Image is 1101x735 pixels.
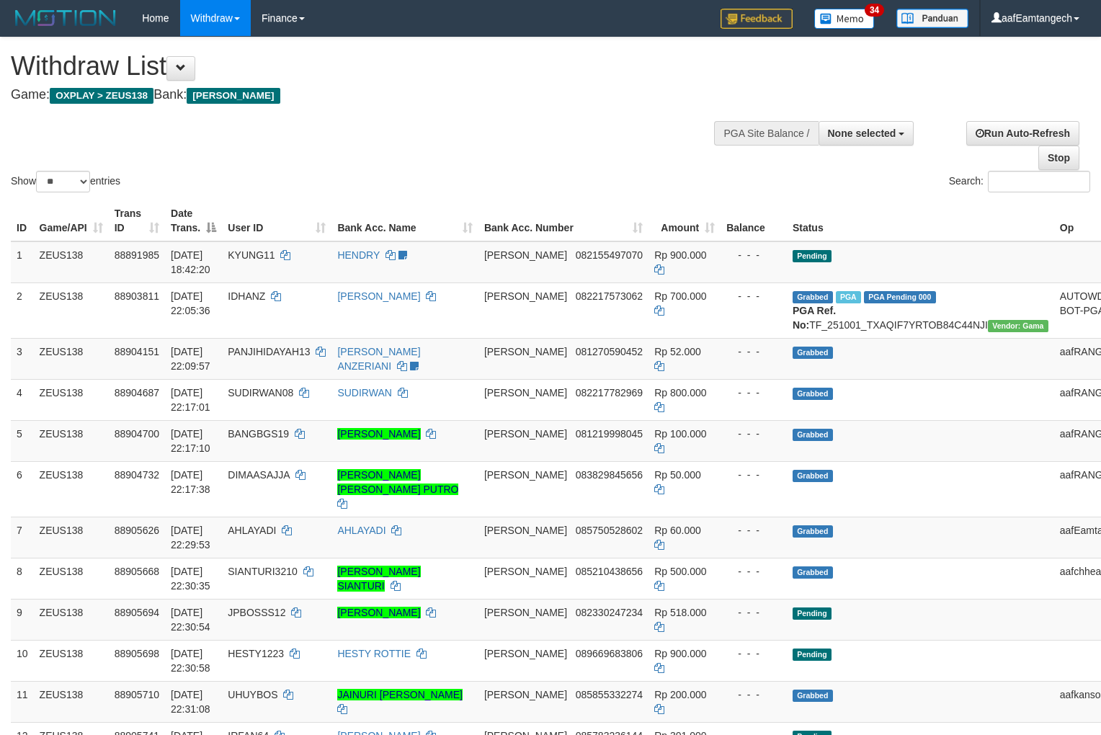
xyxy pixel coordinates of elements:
span: [PERSON_NAME] [484,469,567,481]
span: HESTY1223 [228,648,284,659]
td: ZEUS138 [34,338,109,379]
span: Rp 518.000 [654,607,706,618]
span: Grabbed [793,525,833,538]
td: ZEUS138 [34,517,109,558]
span: [DATE] 22:17:01 [171,387,210,413]
th: Bank Acc. Number: activate to sort column ascending [478,200,648,241]
div: - - - [726,605,781,620]
span: [DATE] 22:09:57 [171,346,210,372]
th: Game/API: activate to sort column ascending [34,200,109,241]
a: [PERSON_NAME] ANZERIANI [337,346,420,372]
th: ID [11,200,34,241]
span: 88904700 [115,428,159,440]
th: User ID: activate to sort column ascending [222,200,331,241]
span: UHUYBOS [228,689,277,700]
td: 7 [11,517,34,558]
td: 11 [11,681,34,722]
td: 4 [11,379,34,420]
span: [PERSON_NAME] [484,648,567,659]
span: Rp 60.000 [654,525,701,536]
span: Grabbed [793,347,833,359]
td: 3 [11,338,34,379]
span: 88905698 [115,648,159,659]
span: [PERSON_NAME] [187,88,280,104]
span: PANJIHIDAYAH13 [228,346,310,357]
span: AHLAYADI [228,525,276,536]
span: 88905668 [115,566,159,577]
span: Rp 500.000 [654,566,706,577]
span: Rp 900.000 [654,648,706,659]
a: [PERSON_NAME] [337,607,420,618]
span: [DATE] 22:05:36 [171,290,210,316]
span: [DATE] 22:29:53 [171,525,210,551]
div: - - - [726,344,781,359]
span: Grabbed [793,429,833,441]
span: Copy 082155497070 to clipboard [576,249,643,261]
img: panduan.png [896,9,968,28]
div: - - - [726,564,781,579]
td: 10 [11,640,34,681]
span: Copy 082217573062 to clipboard [576,290,643,302]
span: Copy 081270590452 to clipboard [576,346,643,357]
div: - - - [726,687,781,702]
span: 88905626 [115,525,159,536]
span: 88905710 [115,689,159,700]
span: [DATE] 22:30:35 [171,566,210,592]
span: [PERSON_NAME] [484,428,567,440]
a: Run Auto-Refresh [966,121,1079,146]
td: ZEUS138 [34,599,109,640]
span: 88905694 [115,607,159,618]
span: Grabbed [793,388,833,400]
button: None selected [819,121,914,146]
td: ZEUS138 [34,681,109,722]
span: 88903811 [115,290,159,302]
h4: Game: Bank: [11,88,720,102]
th: Amount: activate to sort column ascending [648,200,721,241]
div: - - - [726,386,781,400]
span: [DATE] 22:30:58 [171,648,210,674]
a: [PERSON_NAME] [337,428,420,440]
span: Copy 082217782969 to clipboard [576,387,643,398]
td: 1 [11,241,34,283]
b: PGA Ref. No: [793,305,836,331]
a: Stop [1038,146,1079,170]
div: - - - [726,427,781,441]
span: [DATE] 22:17:38 [171,469,210,495]
span: 88904732 [115,469,159,481]
span: Rp 50.000 [654,469,701,481]
span: Rp 52.000 [654,346,701,357]
div: - - - [726,289,781,303]
span: Pending [793,250,832,262]
td: 8 [11,558,34,599]
span: Copy 085210438656 to clipboard [576,566,643,577]
a: [PERSON_NAME] [PERSON_NAME] PUTRO [337,469,458,495]
span: [PERSON_NAME] [484,387,567,398]
span: IDHANZ [228,290,265,302]
span: 34 [865,4,884,17]
span: Pending [793,649,832,661]
a: JAINURI [PERSON_NAME] [337,689,462,700]
td: 2 [11,282,34,338]
a: AHLAYADI [337,525,385,536]
th: Status [787,200,1054,241]
span: Grabbed [793,470,833,482]
th: Bank Acc. Name: activate to sort column ascending [331,200,478,241]
span: KYUNG11 [228,249,275,261]
span: Pending [793,607,832,620]
th: Balance [721,200,787,241]
div: - - - [726,523,781,538]
span: Rp 800.000 [654,387,706,398]
a: HESTY ROTTIE [337,648,411,659]
td: TF_251001_TXAQIF7YRTOB84C44NJI [787,282,1054,338]
img: Button%20Memo.svg [814,9,875,29]
span: SIANTURI3210 [228,566,297,577]
span: Rp 100.000 [654,428,706,440]
span: Rp 700.000 [654,290,706,302]
span: Grabbed [793,566,833,579]
span: 88904151 [115,346,159,357]
img: Feedback.jpg [721,9,793,29]
span: [DATE] 22:31:08 [171,689,210,715]
span: None selected [828,128,896,139]
span: DIMAASAJJA [228,469,290,481]
span: [DATE] 22:17:10 [171,428,210,454]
